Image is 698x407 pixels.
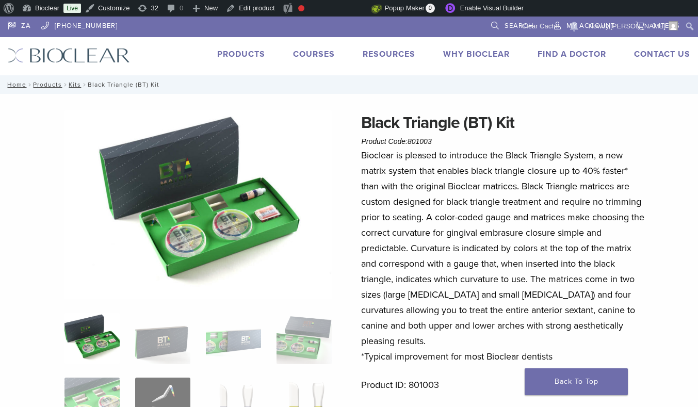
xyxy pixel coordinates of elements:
a: Find A Doctor [538,49,606,59]
img: Bioclear [8,48,130,63]
a: [PHONE_NUMBER] [41,17,118,32]
span: / [81,82,88,87]
span: 801003 [408,137,432,145]
h1: Black Triangle (BT) Kit [361,110,645,135]
a: Live [63,4,81,13]
a: Why Bioclear [443,49,510,59]
a: Courses [293,49,335,59]
a: Howdy, [585,18,682,35]
a: Kits [69,81,81,88]
a: Contact Us [634,49,690,59]
a: Resources [363,49,415,59]
img: Black Triangle (BT) Kit - Image 4 [277,313,332,364]
div: Focus keyphrase not set [298,5,304,11]
a: Clear Cache [518,18,563,35]
img: Intro Black Triangle Kit-6 - Copy [64,110,332,299]
span: [PERSON_NAME] [610,22,665,30]
a: ZA [8,17,31,32]
span: / [62,82,69,87]
img: Black Triangle (BT) Kit - Image 2 [135,313,190,364]
a: Products [33,81,62,88]
p: Bioclear is pleased to introduce the Black Triangle System, a new matrix system that enables blac... [361,148,645,364]
p: Product ID: 801003 [361,377,645,393]
span: 0 [426,4,435,13]
a: Home [4,81,26,88]
span: Search [505,22,533,30]
img: Views over 48 hours. Click for more Jetpack Stats. [314,3,371,15]
img: Black Triangle (BT) Kit - Image 3 [206,313,261,364]
a: Products [217,49,265,59]
a: My Account [554,17,615,32]
a: Back To Top [525,368,628,395]
a: Search [491,17,533,32]
span: / [26,82,33,87]
a: 0 items [636,17,680,32]
img: Intro-Black-Triangle-Kit-6-Copy-e1548792917662-324x324.jpg [64,313,120,364]
span: Product Code: [361,137,431,145]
